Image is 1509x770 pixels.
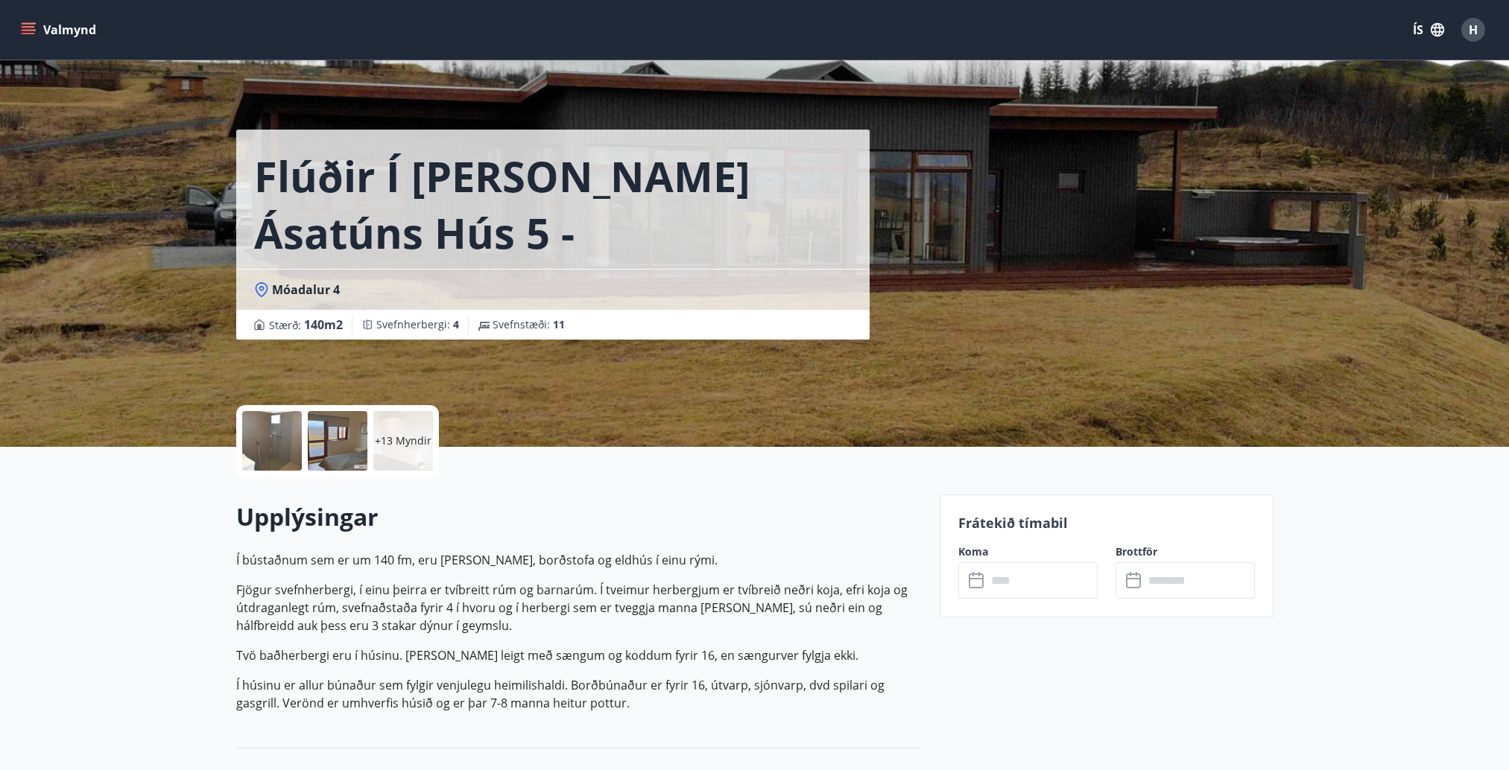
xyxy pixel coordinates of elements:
[553,317,565,331] span: 11
[376,317,459,332] span: Svefnherbergi :
[269,316,343,334] span: Stærð :
[958,513,1255,532] p: Frátekið tímabil
[18,16,102,43] button: menu
[958,544,1098,559] label: Koma
[453,317,459,331] span: 4
[1455,12,1491,48] button: H
[254,147,852,261] h1: Flúðir í [PERSON_NAME] Ásatúns hús 5 - [GEOGRAPHIC_DATA] 4
[493,317,565,332] span: Svefnstæði :
[375,433,431,448] p: +13 Myndir
[236,551,922,569] p: Í bústaðnum sem er um 140 fm, eru [PERSON_NAME], borðstofa og eldhús í einu rými.
[304,316,343,333] span: 140 m2
[1469,22,1478,38] span: H
[236,581,922,634] p: Fjögur svefnherbergi, í einu þeirra er tvíbreitt rúm og barnarúm. Í tveimur herbergjum er tvíbrei...
[1116,544,1255,559] label: Brottför
[236,646,922,664] p: Tvö baðherbergi eru í húsinu. [PERSON_NAME] leigt með sængum og koddum fyrir 16, en sængurver fyl...
[236,676,922,712] p: Í húsinu er allur búnaður sem fylgir venjulegu heimilishaldi. Borðbúnaður er fyrir 16, útvarp, sj...
[236,500,922,533] h2: Upplýsingar
[1405,16,1452,43] button: ÍS
[272,281,340,298] span: Móadalur 4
